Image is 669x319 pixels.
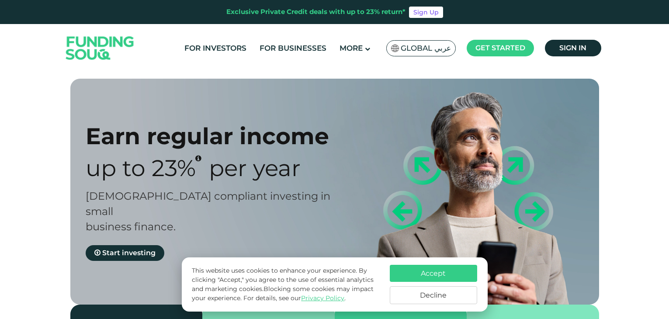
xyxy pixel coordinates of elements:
[226,7,406,17] div: Exclusive Private Credit deals with up to 23% return*
[86,154,196,182] span: Up to 23%
[340,44,363,52] span: More
[86,190,330,233] span: [DEMOGRAPHIC_DATA] compliant investing in small business finance.
[409,7,443,18] a: Sign Up
[301,294,344,302] a: Privacy Policy
[545,40,601,56] a: Sign in
[390,265,477,282] button: Accept
[195,155,201,162] i: 23% IRR (expected) ~ 15% Net yield (expected)
[86,122,350,150] div: Earn regular income
[391,45,399,52] img: SA Flag
[209,154,301,182] span: Per Year
[182,41,249,55] a: For Investors
[559,44,586,52] span: Sign in
[243,294,346,302] span: For details, see our .
[401,43,451,53] span: Global عربي
[57,26,143,70] img: Logo
[257,41,329,55] a: For Businesses
[192,266,381,303] p: This website uses cookies to enhance your experience. By clicking "Accept," you agree to the use ...
[192,285,374,302] span: Blocking some cookies may impact your experience.
[86,245,164,261] a: Start investing
[390,286,477,304] button: Decline
[102,249,156,257] span: Start investing
[475,44,525,52] span: Get started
